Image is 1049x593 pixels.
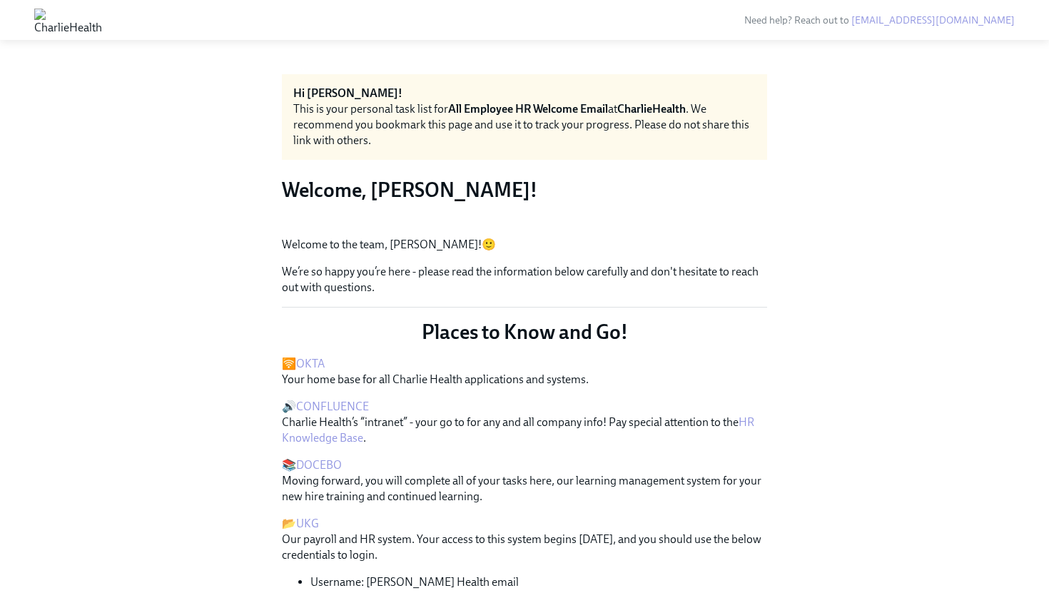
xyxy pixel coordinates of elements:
[293,101,756,148] div: This is your personal task list for at . We recommend you bookmark this page and use it to track ...
[282,177,767,203] h3: Welcome, [PERSON_NAME]!
[293,86,402,100] strong: Hi [PERSON_NAME]!
[617,102,686,116] strong: CharlieHealth
[282,264,767,295] p: We’re so happy you’re here - please read the information below carefully and don't hesitate to re...
[282,399,767,446] p: 🔊 Charlie Health’s “intranet” - your go to for any and all company info! Pay special attention to...
[282,516,767,563] p: 📂 Our payroll and HR system. Your access to this system begins [DATE], and you should use the bel...
[310,574,767,590] li: Username: [PERSON_NAME] Health email
[851,14,1015,26] a: [EMAIL_ADDRESS][DOMAIN_NAME]
[296,458,342,472] a: DOCEBO
[282,319,767,345] p: Places to Know and Go!
[34,9,102,31] img: CharlieHealth
[744,14,1015,26] span: Need help? Reach out to
[282,356,767,387] p: 🛜 Your home base for all Charlie Health applications and systems.
[296,400,369,413] a: CONFLUENCE
[282,237,767,253] p: Welcome to the team, [PERSON_NAME]!🙂
[448,102,608,116] strong: All Employee HR Welcome Email
[296,357,325,370] a: OKTA
[282,457,767,505] p: 📚 Moving forward, you will complete all of your tasks here, our learning management system for yo...
[296,517,319,530] a: UKG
